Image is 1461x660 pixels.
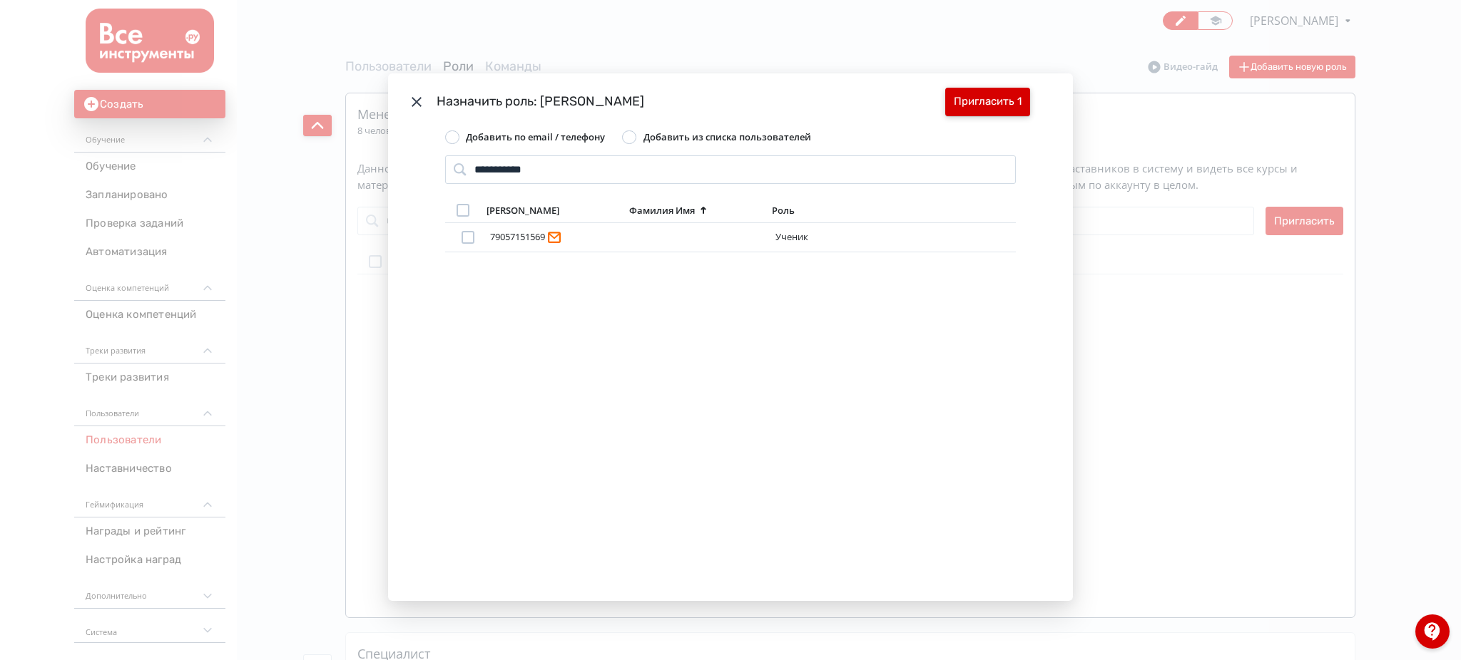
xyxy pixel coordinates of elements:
[775,232,898,243] div: Ученик
[437,92,945,111] div: Назначить роль: [PERSON_NAME]
[772,205,795,217] div: Роль
[466,130,605,143] span: Добавить по email / телефону
[643,130,811,143] span: Добавить из списка пользователей
[388,73,1073,602] div: Modal
[629,205,695,217] div: Фамилия Имя
[945,88,1030,116] button: Пригласить 1
[490,232,545,243] span: 79057151569
[487,205,559,217] div: [PERSON_NAME]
